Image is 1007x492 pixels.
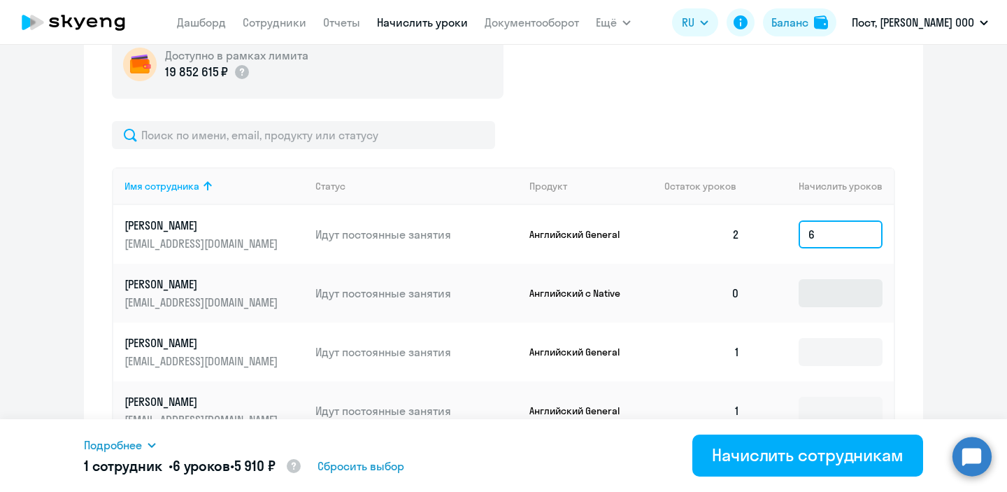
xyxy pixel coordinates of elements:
[852,14,974,31] p: Пост, [PERSON_NAME] ООО
[124,335,281,351] p: [PERSON_NAME]
[814,15,828,29] img: balance
[751,167,894,205] th: Начислить уроков
[529,405,634,417] p: Английский General
[243,15,306,29] a: Сотрудники
[317,458,404,475] span: Сбросить выбор
[315,403,518,419] p: Идут постоянные занятия
[234,457,276,475] span: 5 910 ₽
[124,276,304,310] a: [PERSON_NAME][EMAIL_ADDRESS][DOMAIN_NAME]
[124,180,304,192] div: Имя сотрудника
[682,14,694,31] span: RU
[763,8,836,36] button: Балансbalance
[712,444,904,466] div: Начислить сотрудникам
[124,295,281,310] p: [EMAIL_ADDRESS][DOMAIN_NAME]
[124,218,304,251] a: [PERSON_NAME][EMAIL_ADDRESS][DOMAIN_NAME]
[315,180,345,192] div: Статус
[653,381,751,440] td: 1
[315,180,518,192] div: Статус
[165,48,308,63] h5: Доступно в рамках лимита
[124,180,199,192] div: Имя сотрудника
[84,437,142,454] span: Подробнее
[124,394,304,428] a: [PERSON_NAME][EMAIL_ADDRESS][DOMAIN_NAME]
[664,180,751,192] div: Остаток уроков
[124,412,281,428] p: [EMAIL_ADDRESS][DOMAIN_NAME]
[123,48,157,81] img: wallet-circle.png
[124,335,304,369] a: [PERSON_NAME][EMAIL_ADDRESS][DOMAIN_NAME]
[315,227,518,242] p: Идут постоянные занятия
[124,394,281,409] p: [PERSON_NAME]
[664,180,736,192] span: Остаток уроков
[529,228,634,241] p: Английский General
[124,218,281,233] p: [PERSON_NAME]
[672,8,718,36] button: RU
[315,286,518,301] p: Идут постоянные занятия
[173,457,230,475] span: 6 уроков
[529,180,567,192] div: Продукт
[653,205,751,264] td: 2
[377,15,468,29] a: Начислить уроки
[112,121,495,149] input: Поиск по имени, email, продукту или статусу
[177,15,226,29] a: Дашборд
[124,353,281,369] p: [EMAIL_ADDRESS][DOMAIN_NAME]
[845,6,995,39] button: Пост, [PERSON_NAME] ООО
[653,323,751,381] td: 1
[596,14,617,31] span: Ещё
[124,236,281,251] p: [EMAIL_ADDRESS][DOMAIN_NAME]
[84,456,302,477] h5: 1 сотрудник • •
[165,63,228,81] p: 19 852 615 ₽
[529,346,634,358] p: Английский General
[485,15,579,29] a: Документооборот
[315,344,518,360] p: Идут постоянные занятия
[124,276,281,292] p: [PERSON_NAME]
[529,287,634,300] p: Английский с Native
[653,264,751,323] td: 0
[596,8,631,36] button: Ещё
[323,15,360,29] a: Отчеты
[692,435,923,477] button: Начислить сотрудникам
[771,14,808,31] div: Баланс
[529,180,654,192] div: Продукт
